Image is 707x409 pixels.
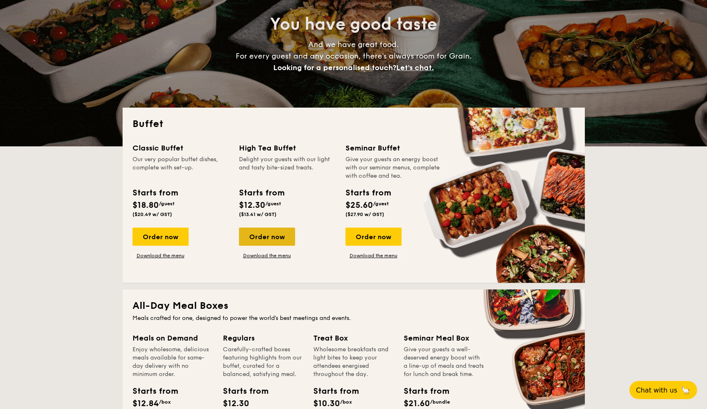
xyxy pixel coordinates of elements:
span: ($27.90 w/ GST) [345,212,384,217]
span: /bundle [430,399,450,405]
div: High Tea Buffet [239,142,336,154]
span: And we have great food. For every guest and any occasion, there’s always room for Grain. [236,40,472,72]
div: Order now [345,228,402,246]
div: Starts from [132,187,177,199]
div: Starts from [132,385,170,397]
a: Download the menu [345,252,402,259]
a: Download the menu [239,252,295,259]
h2: All-Day Meal Boxes [132,299,575,313]
div: Order now [239,228,295,246]
span: /guest [265,201,281,207]
div: Wholesome breakfasts and light bites to keep your attendees energised throughout the day. [313,346,394,378]
span: $21.60 [404,399,430,409]
span: 🦙 [681,385,690,395]
div: Give your guests a well-deserved energy boost with a line-up of meals and treats for lunch and br... [404,346,484,378]
a: Download the menu [132,252,189,259]
div: Meals crafted for one, designed to power the world's best meetings and events. [132,314,575,322]
span: ($20.49 w/ GST) [132,212,172,217]
div: Starts from [313,385,350,397]
div: Classic Buffet [132,142,229,154]
span: $10.30 [313,399,340,409]
span: /guest [159,201,175,207]
span: $12.30 [223,399,249,409]
div: Starts from [404,385,441,397]
div: Carefully-crafted boxes featuring highlights from our buffet, curated for a balanced, satisfying ... [223,346,303,378]
span: $18.80 [132,200,159,210]
h2: Buffet [132,118,575,131]
span: Let's chat. [396,63,434,72]
button: Chat with us🦙 [629,381,697,399]
div: Starts from [239,187,284,199]
div: Starts from [345,187,390,199]
span: /box [340,399,352,405]
span: ($13.41 w/ GST) [239,212,277,217]
div: Starts from [223,385,260,397]
div: Our very popular buffet dishes, complete with set-up. [132,155,229,180]
span: You have good taste [270,14,437,34]
span: $12.84 [132,399,159,409]
div: Regulars [223,332,303,344]
span: $25.60 [345,200,373,210]
div: Give your guests an energy boost with our seminar menus, complete with coffee and tea. [345,155,442,180]
span: $12.30 [239,200,265,210]
div: Meals on Demand [132,332,213,344]
div: Delight your guests with our light and tasty bite-sized treats. [239,155,336,180]
span: /box [159,399,171,405]
span: /guest [373,201,389,207]
div: Seminar Meal Box [404,332,484,344]
span: Chat with us [636,386,677,394]
div: Treat Box [313,332,394,344]
div: Enjoy wholesome, delicious meals available for same-day delivery with no minimum order. [132,346,213,378]
div: Seminar Buffet [345,142,442,154]
span: Looking for a personalised touch? [273,63,396,72]
div: Order now [132,228,189,246]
